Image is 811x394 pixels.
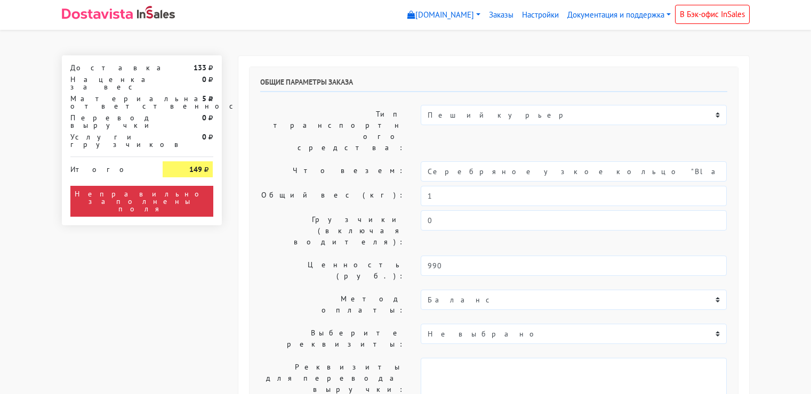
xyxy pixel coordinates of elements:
label: Грузчики (включая водителя): [252,210,413,251]
img: Dostavista - срочная курьерская служба доставки [62,9,133,19]
a: В Бэк-офис InSales [675,5,750,24]
label: Что везем: [252,161,413,182]
label: Метод оплаты: [252,290,413,319]
div: Материальная ответственность [62,95,155,110]
strong: 133 [194,63,206,72]
strong: 0 [202,75,206,84]
div: Наценка за вес [62,76,155,91]
label: Выберите реквизиты: [252,324,413,354]
div: Услуги грузчиков [62,133,155,148]
a: [DOMAIN_NAME] [403,5,485,26]
img: InSales [137,6,175,19]
div: Итого [70,161,147,173]
strong: 0 [202,113,206,122]
label: Ценность (руб.): [252,256,413,285]
a: Документация и поддержка [563,5,675,26]
div: Перевод выручки [62,114,155,129]
h6: Общие параметры заказа [260,78,727,92]
strong: 5 [202,94,206,103]
label: Тип транспортного средства: [252,105,413,157]
div: Неправильно заполнены поля [70,186,213,217]
label: Общий вес (кг): [252,186,413,206]
div: Доставка [62,64,155,71]
strong: 0 [202,132,206,142]
a: Настройки [518,5,563,26]
a: Заказы [485,5,518,26]
strong: 149 [189,165,202,174]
